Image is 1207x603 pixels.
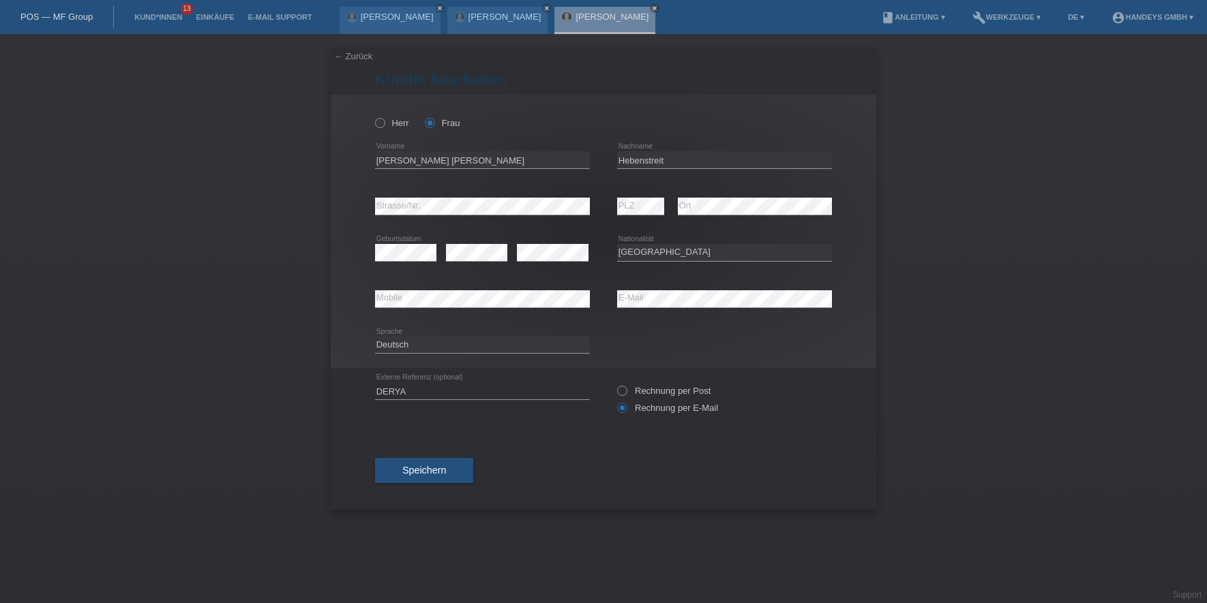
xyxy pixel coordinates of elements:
[543,5,550,12] i: close
[617,403,626,420] input: Rechnung per E-Mail
[1105,13,1200,21] a: account_circleHandeys GmbH ▾
[425,118,434,127] input: Frau
[576,12,649,22] a: [PERSON_NAME]
[542,3,552,13] a: close
[874,13,951,21] a: bookAnleitung ▾
[1173,590,1202,600] a: Support
[436,5,443,12] i: close
[375,118,409,128] label: Herr
[617,403,718,413] label: Rechnung per E-Mail
[650,3,659,13] a: close
[241,13,319,21] a: E-Mail Support
[966,13,1048,21] a: buildWerkzeuge ▾
[375,458,473,484] button: Speichern
[402,465,446,476] span: Speichern
[881,11,895,25] i: book
[425,118,460,128] label: Frau
[375,71,832,88] h1: Kundin bearbeiten
[375,118,384,127] input: Herr
[468,12,541,22] a: [PERSON_NAME]
[20,12,93,22] a: POS — MF Group
[972,11,986,25] i: build
[334,51,372,61] a: ← Zurück
[651,5,658,12] i: close
[189,13,241,21] a: Einkäufe
[361,12,434,22] a: [PERSON_NAME]
[1061,13,1091,21] a: DE ▾
[617,386,711,396] label: Rechnung per Post
[617,386,626,403] input: Rechnung per Post
[435,3,445,13] a: close
[1112,11,1125,25] i: account_circle
[128,13,189,21] a: Kund*innen
[181,3,193,15] span: 13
